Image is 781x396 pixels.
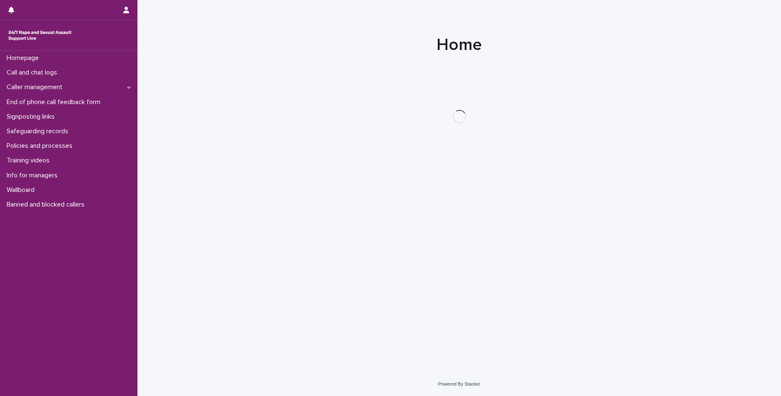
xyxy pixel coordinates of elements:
p: Call and chat logs [3,69,64,77]
p: Wallboard [3,186,41,194]
p: Caller management [3,83,69,91]
p: Info for managers [3,172,64,179]
p: Training videos [3,157,56,164]
a: Powered By Stacker [438,381,480,386]
img: rhQMoQhaT3yELyF149Cw [7,27,73,44]
p: Safeguarding records [3,127,75,135]
p: Homepage [3,54,45,62]
p: Policies and processes [3,142,79,150]
h1: Home [255,35,664,55]
p: Signposting links [3,113,61,121]
p: End of phone call feedback form [3,98,107,106]
p: Banned and blocked callers [3,201,91,209]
